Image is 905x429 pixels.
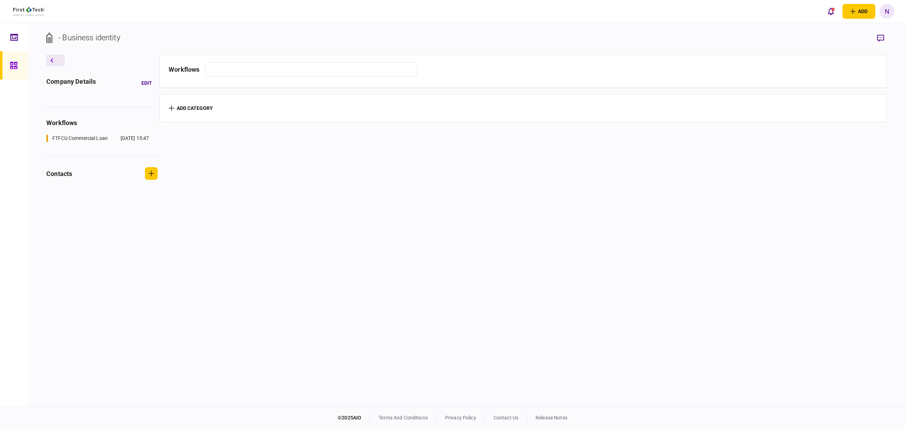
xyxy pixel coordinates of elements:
[338,414,370,422] div: © 2025 AIO
[169,105,213,111] button: add category
[445,415,476,421] a: privacy policy
[136,77,158,89] button: Edit
[121,135,149,142] div: [DATE] 15:47
[52,135,108,142] div: FTFCU Commercial Loan
[46,77,96,89] div: company details
[880,4,894,19] button: N
[58,32,120,43] div: - Business identity
[46,169,72,178] div: contacts
[379,415,428,421] a: terms and conditions
[46,135,149,142] a: FTFCU Commercial Loan[DATE] 15:47
[13,7,45,16] img: client company logo
[842,4,875,19] button: open adding identity options
[46,118,158,128] div: workflows
[494,415,518,421] a: contact us
[536,415,567,421] a: release notes
[169,65,199,74] div: workflows
[823,4,838,19] button: open notifications list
